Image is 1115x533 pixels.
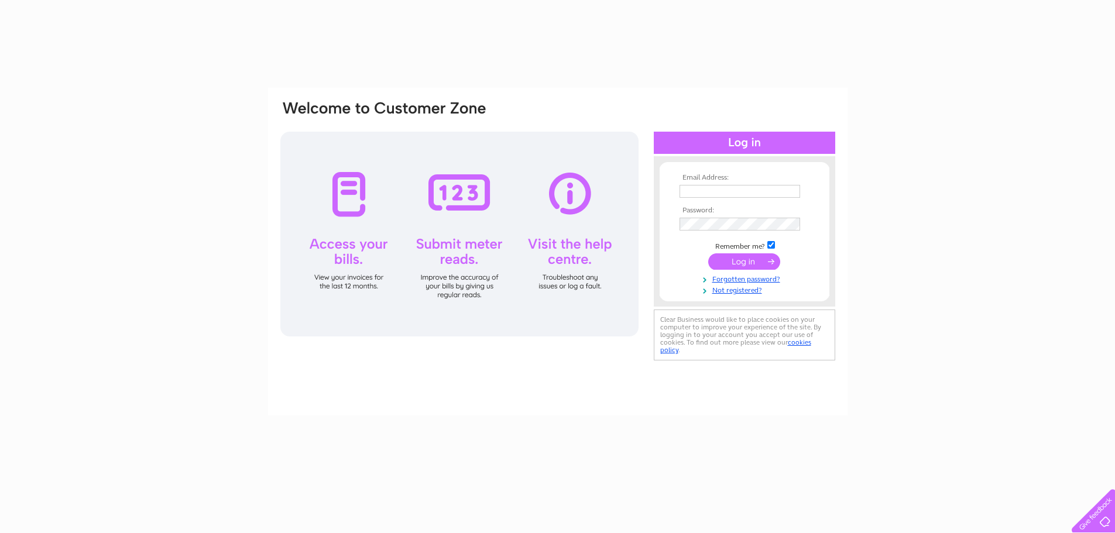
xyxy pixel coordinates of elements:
div: Clear Business would like to place cookies on your computer to improve your experience of the sit... [654,310,835,360]
a: Not registered? [680,284,812,295]
th: Password: [677,207,812,215]
input: Submit [708,253,780,270]
td: Remember me? [677,239,812,251]
a: Forgotten password? [680,273,812,284]
a: cookies policy [660,338,811,354]
th: Email Address: [677,174,812,182]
